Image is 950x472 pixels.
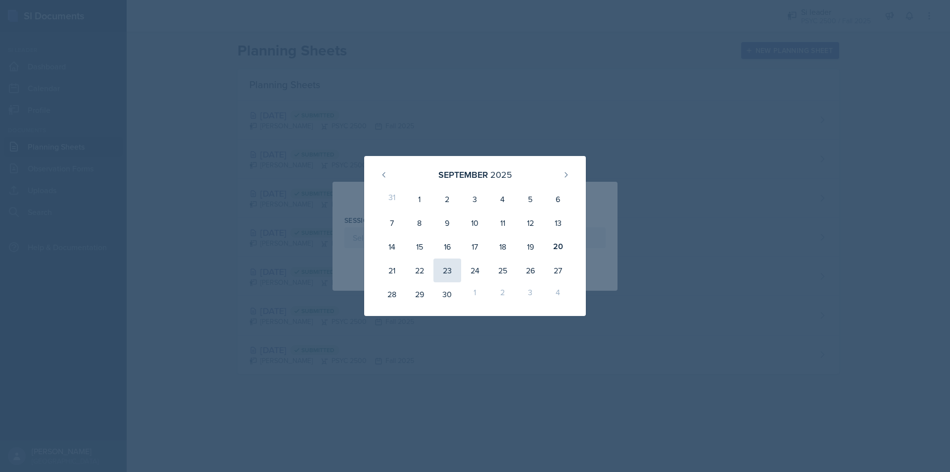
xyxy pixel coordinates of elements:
[544,235,572,259] div: 20
[378,211,406,235] div: 7
[489,235,517,259] div: 18
[461,259,489,282] div: 24
[489,259,517,282] div: 25
[490,168,512,181] div: 2025
[433,259,461,282] div: 23
[433,211,461,235] div: 9
[517,259,544,282] div: 26
[378,187,406,211] div: 31
[489,211,517,235] div: 11
[544,211,572,235] div: 13
[406,211,433,235] div: 8
[406,259,433,282] div: 22
[378,282,406,306] div: 28
[544,259,572,282] div: 27
[378,235,406,259] div: 14
[461,282,489,306] div: 1
[461,187,489,211] div: 3
[461,211,489,235] div: 10
[517,235,544,259] div: 19
[406,235,433,259] div: 15
[517,187,544,211] div: 5
[406,282,433,306] div: 29
[489,282,517,306] div: 2
[433,187,461,211] div: 2
[517,211,544,235] div: 12
[378,259,406,282] div: 21
[544,282,572,306] div: 4
[433,235,461,259] div: 16
[406,187,433,211] div: 1
[517,282,544,306] div: 3
[438,168,488,181] div: September
[433,282,461,306] div: 30
[544,187,572,211] div: 6
[489,187,517,211] div: 4
[461,235,489,259] div: 17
